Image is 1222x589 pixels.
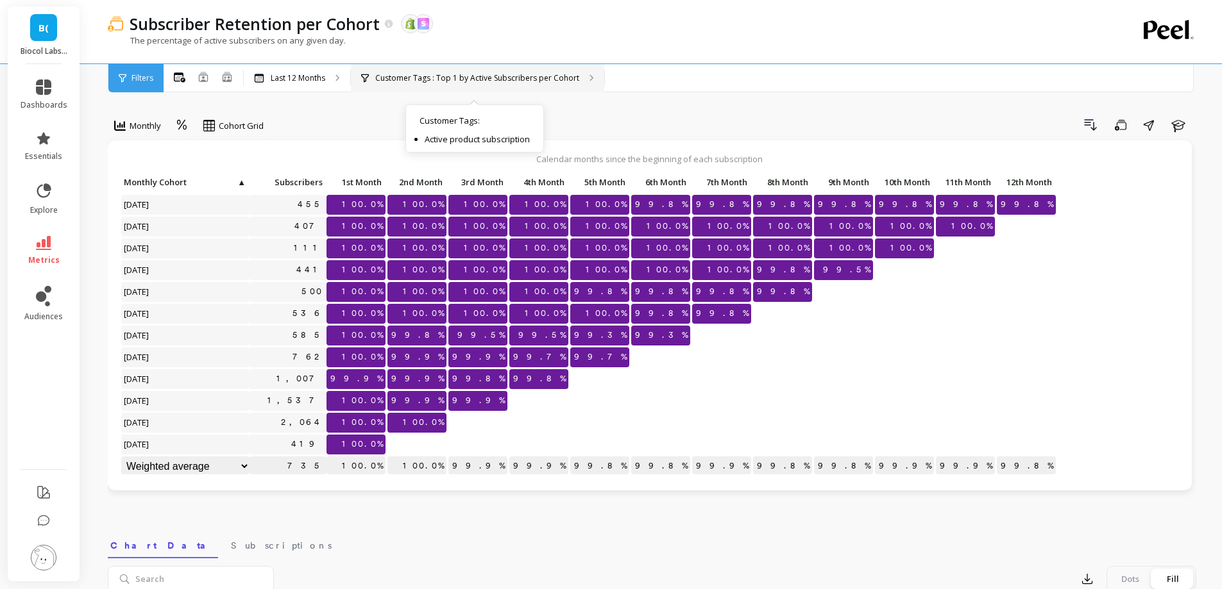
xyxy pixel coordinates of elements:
[998,195,1056,214] span: 99.8%
[21,100,67,110] span: dashboards
[389,347,446,367] span: 99.9%
[121,391,153,410] span: [DATE]
[400,304,446,323] span: 100.0%
[461,238,507,258] span: 100.0%
[583,195,629,214] span: 100.0%
[692,173,752,193] div: Toggle SortBy
[390,177,443,187] span: 2nd Month
[299,282,327,301] a: 500
[121,195,153,214] span: [DATE]
[121,304,153,323] span: [DATE]
[400,195,446,214] span: 100.0%
[572,326,629,345] span: 99.3%
[583,217,629,236] span: 100.0%
[108,529,1196,558] nav: Tabs
[875,173,934,191] p: 10th Month
[999,177,1052,187] span: 12th Month
[570,173,629,191] p: 5th Month
[692,173,751,191] p: 7th Month
[511,347,568,367] span: 99.7%
[522,304,568,323] span: 100.0%
[400,238,446,258] span: 100.0%
[108,16,123,31] img: header icon
[31,545,56,570] img: profile picture
[265,391,327,410] a: 1,537
[936,173,995,191] p: 11th Month
[632,326,690,345] span: 99.3%
[327,173,386,191] p: 1st Month
[634,177,686,187] span: 6th Month
[644,260,690,279] span: 100.0%
[400,413,446,432] span: 100.0%
[121,326,153,345] span: [DATE]
[461,282,507,301] span: 100.0%
[511,369,568,388] span: 99.8%
[522,260,568,279] span: 100.0%
[705,238,751,258] span: 100.0%
[997,173,1056,191] p: 12th Month
[219,120,264,132] span: Cohort Grid
[339,282,386,301] span: 100.0%
[522,217,568,236] span: 100.0%
[693,195,751,214] span: 99.8%
[278,413,327,432] a: 2,064
[766,238,812,258] span: 100.0%
[252,177,323,187] span: Subscribers
[878,177,930,187] span: 10th Month
[110,539,216,552] span: Chart Data
[461,304,507,323] span: 100.0%
[327,456,386,476] p: 100.0%
[754,260,812,279] span: 99.8%
[400,260,446,279] span: 100.0%
[874,173,935,193] div: Toggle SortBy
[250,173,327,191] p: Subscribers
[121,260,153,279] span: [DATE]
[451,177,504,187] span: 3rd Month
[461,260,507,279] span: 100.0%
[509,173,568,191] p: 4th Month
[249,173,310,193] div: Toggle SortBy
[290,304,327,323] a: 536
[121,153,1179,165] p: Calendar months since the beginning of each subscription
[935,173,996,193] div: Toggle SortBy
[572,347,629,367] span: 99.7%
[339,435,386,454] span: 100.0%
[400,282,446,301] span: 100.0%
[644,217,690,236] span: 100.0%
[632,195,690,214] span: 99.8%
[121,369,153,388] span: [DATE]
[820,260,873,279] span: 99.5%
[631,456,690,476] p: 99.8%
[28,255,60,265] span: metrics
[949,217,995,236] span: 100.0%
[936,456,995,476] p: 99.9%
[631,173,690,191] p: 6th Month
[756,177,808,187] span: 8th Month
[387,456,446,476] p: 100.0%
[450,391,507,410] span: 99.9%
[121,238,153,258] span: [DATE]
[573,177,625,187] span: 5th Month
[938,177,991,187] span: 11th Month
[1109,568,1151,589] div: Dots
[108,35,346,46] p: The percentage of active subscribers on any given day.
[461,217,507,236] span: 100.0%
[888,238,934,258] span: 100.0%
[389,391,446,410] span: 99.9%
[328,369,386,388] span: 99.9%
[572,282,629,301] span: 99.8%
[693,282,751,301] span: 99.8%
[121,282,153,301] span: [DATE]
[448,173,507,191] p: 3rd Month
[405,18,416,29] img: api.shopify.svg
[827,238,873,258] span: 100.0%
[692,456,751,476] p: 99.9%
[236,177,246,187] span: ▲
[814,456,873,476] p: 99.8%
[121,435,153,454] span: [DATE]
[121,413,153,432] span: [DATE]
[24,311,63,322] span: audiences
[400,217,446,236] span: 100.0%
[418,18,429,29] img: api.skio.svg
[387,173,446,191] p: 2nd Month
